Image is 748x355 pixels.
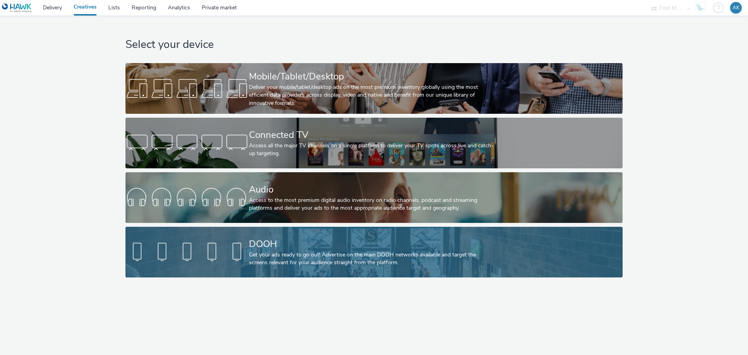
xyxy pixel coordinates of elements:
[125,37,622,52] h1: Select your device
[125,118,622,168] a: Connected TVAccess all the major TV channels on a single platform to deliver your TV spots across...
[249,83,496,107] div: Deliver your mobile/tablet/desktop ads on the most premium inventory globally using the most effi...
[249,251,496,267] div: Get your ads ready to go out! Advertise on the main DOOH networks available and target the screen...
[732,2,740,14] div: AK
[249,70,496,83] div: Mobile/Tablet/Desktop
[249,142,496,158] div: Access all the major TV channels on a single platform to deliver your TV spots across live and ca...
[249,196,496,212] div: Access to the most premium digital audio inventory on radio channels, podcast and streaming platf...
[125,172,622,223] a: AudioAccess to the most premium digital audio inventory on radio channels, podcast and streaming ...
[249,183,496,196] div: Audio
[694,2,709,14] a: Hawk Academy
[249,237,496,251] div: DOOH
[125,227,622,277] a: DOOHGet your ads ready to go out! Advertise on the main DOOH networks available and target the sc...
[125,63,622,114] a: Mobile/Tablet/DesktopDeliver your mobile/tablet/desktop ads on the most premium inventory globall...
[2,3,32,13] img: undefined Logo
[249,128,496,142] div: Connected TV
[694,2,706,14] img: Hawk Academy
